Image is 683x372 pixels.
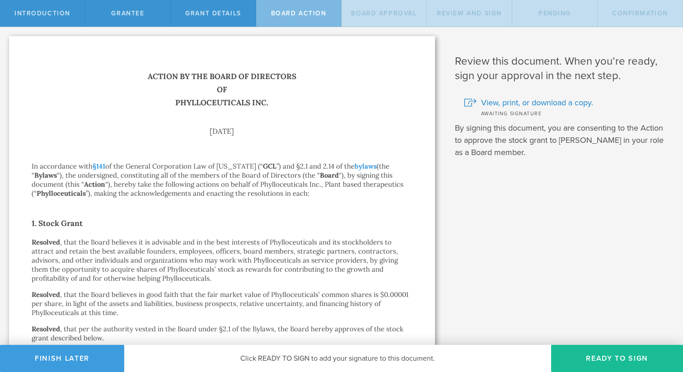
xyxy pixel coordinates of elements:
[32,216,412,231] h2: 1. Stock Grant
[93,162,105,170] a: §141
[32,162,412,198] p: In accordance with of the General Corporation Law of [US_STATE] (“ ”) and §2.1 and 2.14 of the (t...
[32,238,60,246] strong: Resolved
[111,9,144,17] span: Grantee
[271,9,327,17] span: Board Action
[240,354,435,363] span: Click READY TO SIGN to add your signature to this document.
[263,162,276,170] strong: GCL
[437,9,502,17] span: Review and Sign
[32,325,412,343] p: , that per the authority vested in the Board under §2.1 of the Bylaws, the Board hereby approves ...
[355,162,377,170] a: bylaws
[185,9,241,17] span: Grant Details
[551,345,683,372] button: Ready to Sign
[481,97,593,108] span: View, print, or download a copy.
[455,54,669,83] h1: Review this document. When you’re ready, sign your approval in the next step.
[32,127,412,135] div: [DATE]
[32,290,412,317] p: , that the Board believes in good faith that the fair market value of Phylloceuticals’ common sha...
[538,9,571,17] span: Pending
[464,108,669,118] div: Awaiting signature
[612,9,668,17] span: Confirmation
[14,9,70,17] span: Introduction
[32,238,412,283] p: , that the Board believes it is advisable and in the best interests of Phylloceuticals and its st...
[351,9,416,17] span: Board Approval
[320,171,339,179] strong: Board
[455,122,669,159] p: By signing this document, you are consenting to the Action to approve the stock grant to [PERSON_...
[32,290,60,299] strong: Resolved
[32,70,412,109] h1: Action by the Board of Directors of Phylloceuticals Inc.
[34,171,57,179] strong: Bylaws
[84,180,105,188] strong: Action
[37,189,86,198] strong: Phylloceuticals
[32,325,60,333] strong: Resolved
